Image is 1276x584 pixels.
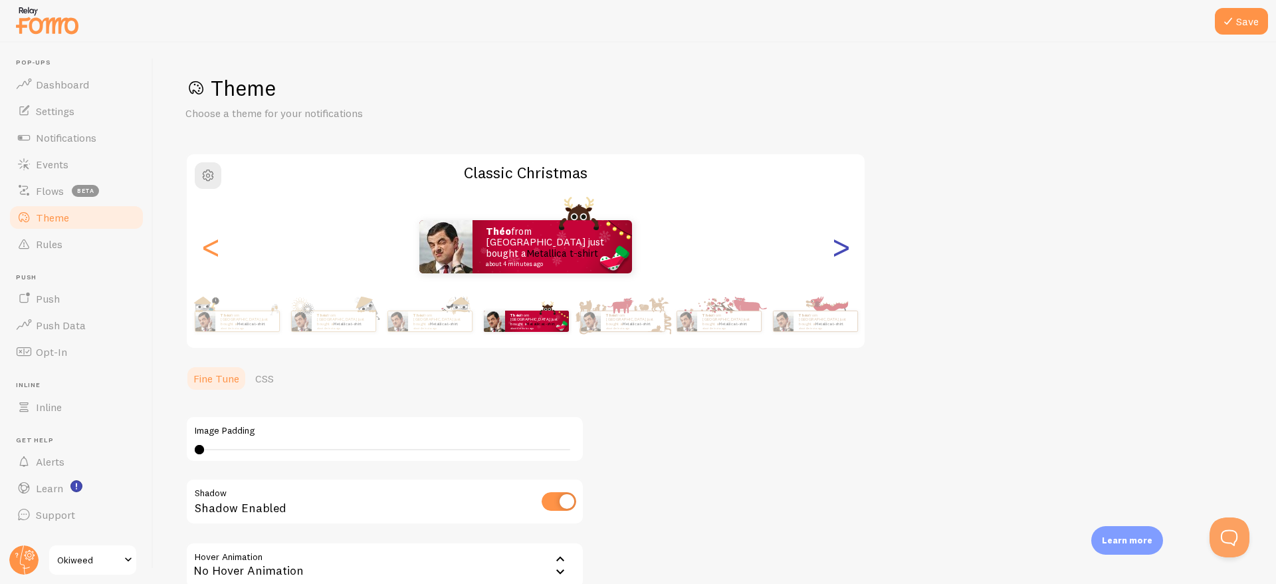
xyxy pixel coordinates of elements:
[16,59,145,67] span: Pop-ups
[14,3,80,37] img: fomo-relay-logo-orange.svg
[8,204,145,231] a: Theme
[484,311,505,332] img: Fomo
[203,199,219,295] div: Previous slide
[36,319,86,332] span: Push Data
[799,327,851,329] small: about 4 minutes ago
[702,327,754,329] small: about 4 minutes ago
[413,313,467,329] p: from [GEOGRAPHIC_DATA] just bought a
[221,327,272,329] small: about 4 minutes ago
[606,327,658,329] small: about 4 minutes ago
[36,455,64,468] span: Alerts
[36,131,96,144] span: Notifications
[773,311,793,331] img: Fomo
[486,261,615,267] small: about 4 minutes ago
[606,313,659,329] p: from [GEOGRAPHIC_DATA] just bought a
[1091,526,1163,555] div: Learn more
[486,226,619,267] p: from [GEOGRAPHIC_DATA] just bought a
[185,478,584,527] div: Shadow Enabled
[429,321,458,327] a: Metallica t-shirt
[317,313,327,318] strong: Théo
[799,313,852,329] p: from [GEOGRAPHIC_DATA] just bought a
[36,184,64,198] span: Flows
[36,482,63,495] span: Learn
[185,106,504,121] p: Choose a theme for your notifications
[799,313,809,318] strong: Théo
[221,313,274,329] p: from [GEOGRAPHIC_DATA] just bought a
[185,74,1244,102] h1: Theme
[486,225,511,237] strong: Théo
[387,311,407,331] img: Fomo
[36,345,67,359] span: Opt-In
[702,313,756,329] p: from [GEOGRAPHIC_DATA] just bought a
[72,185,99,197] span: beta
[833,199,849,295] div: Next slide
[221,313,231,318] strong: Théo
[8,285,145,312] a: Push
[187,162,865,183] h2: Classic Christmas
[8,178,145,204] a: Flows beta
[16,436,145,445] span: Get Help
[8,475,145,502] a: Learn
[185,365,247,392] a: Fine Tune
[36,158,68,171] span: Events
[1102,534,1152,547] p: Learn more
[8,502,145,528] a: Support
[317,313,370,329] p: from [GEOGRAPHIC_DATA] just bought a
[677,311,696,331] img: Fomo
[8,124,145,151] a: Notifications
[8,98,145,124] a: Settings
[622,321,651,327] a: Metallica t-shirt
[702,313,712,318] strong: Théo
[237,321,265,327] a: Metallica t-shirt
[195,311,215,331] img: Fomo
[526,247,598,259] a: Metallica t-shirt
[291,311,311,331] img: Fomo
[70,480,82,492] svg: <p>Watch New Feature Tutorials!</p>
[8,71,145,98] a: Dashboard
[36,400,62,414] span: Inline
[57,552,120,568] span: Okiweed
[8,394,145,420] a: Inline
[815,321,843,327] a: Metallica t-shirt
[606,313,616,318] strong: Théo
[8,231,145,257] a: Rules
[36,237,62,251] span: Rules
[16,381,145,390] span: Inline
[718,321,747,327] a: Metallica t-shirt
[16,273,145,282] span: Push
[247,365,282,392] a: CSS
[8,448,145,475] a: Alerts
[8,312,145,339] a: Push Data
[48,544,138,576] a: Okiweed
[510,313,520,318] strong: Théo
[333,321,362,327] a: Metallica t-shirt
[36,292,60,305] span: Push
[317,327,369,329] small: about 4 minutes ago
[526,321,555,327] a: Metallica t-shirt
[510,313,564,329] p: from [GEOGRAPHIC_DATA] just bought a
[36,508,75,521] span: Support
[413,313,423,318] strong: Théo
[36,104,74,118] span: Settings
[195,425,575,437] label: Image Padding
[1210,517,1249,557] iframe: Help Scout Beacon - Open
[8,339,145,365] a: Opt-In
[419,220,473,273] img: Fomo
[8,151,145,178] a: Events
[510,327,562,329] small: about 4 minutes ago
[413,327,465,329] small: about 4 minutes ago
[36,211,69,224] span: Theme
[36,78,89,91] span: Dashboard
